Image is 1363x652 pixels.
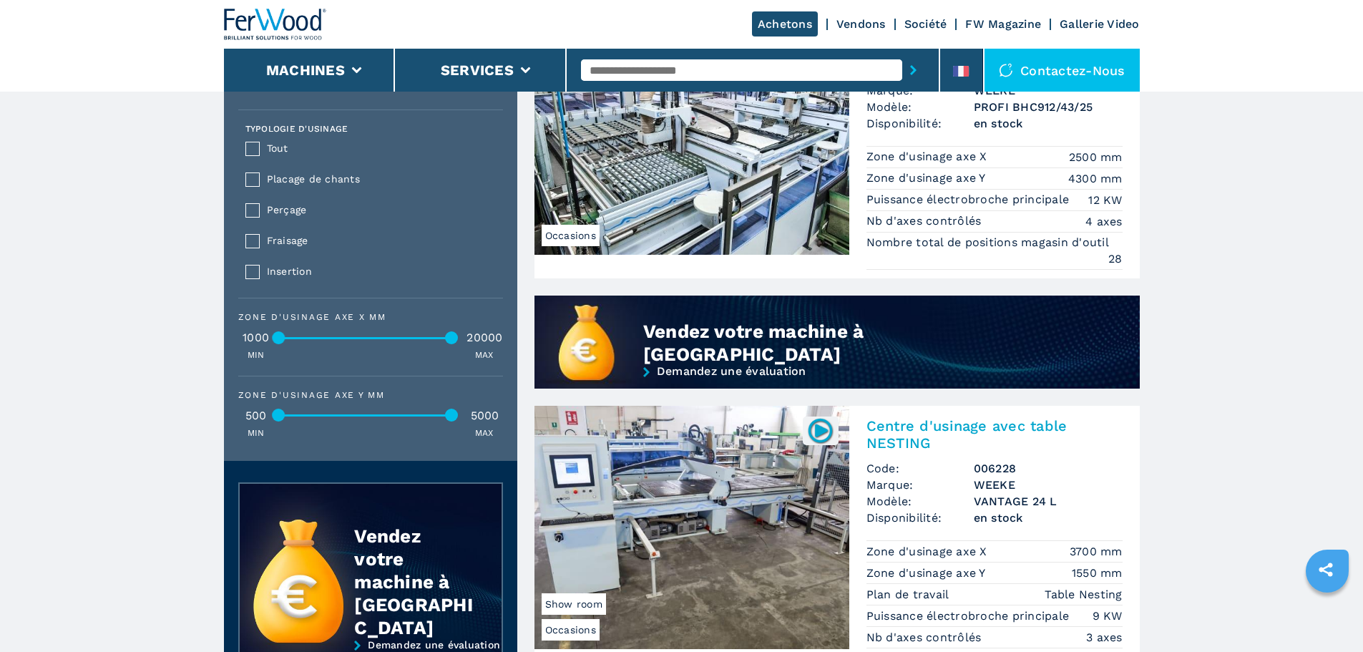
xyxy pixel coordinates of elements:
[267,171,494,188] span: Placage de chants
[866,192,1073,208] p: Puissance électrobroche principale
[1085,213,1123,230] em: 4 axes
[866,510,974,526] span: Disponibilité:
[866,235,1113,250] p: Nombre total de positions magasin d'outil
[267,140,494,157] span: Tout
[238,332,274,344] div: 1000
[866,115,974,132] span: Disponibilité:
[534,11,1140,278] a: Centre d'usinage avec table NESTING WEEKE PROFI BHC912/43/25Occasions005947Centre d'usinage avec ...
[238,313,503,321] div: Zone d'usinage axe X mm
[1093,608,1123,624] em: 9 KW
[248,427,265,439] p: MIN
[836,17,886,31] a: Vendons
[266,62,345,79] button: Machines
[441,62,514,79] button: Services
[475,349,494,361] p: MAX
[1086,629,1123,646] em: 3 axes
[542,225,600,246] span: Occasions
[752,11,818,37] a: Achetons
[1302,588,1352,641] iframe: Chat
[467,410,503,422] div: 5000
[542,593,606,615] span: Show room
[1069,149,1123,165] em: 2500 mm
[354,525,473,639] div: Vendez votre machine à [GEOGRAPHIC_DATA]
[866,149,991,165] p: Zone d'usinage axe X
[985,49,1140,92] div: Contactez-nous
[534,366,1140,414] a: Demandez une évaluation
[248,349,265,361] p: MIN
[974,115,1123,132] span: en stock
[475,427,494,439] p: MAX
[866,544,991,560] p: Zone d'usinage axe X
[224,9,327,40] img: Ferwood
[238,391,503,399] div: Zone d'usinage axe Y mm
[238,410,274,422] div: 500
[974,493,1123,510] h3: VANTAGE 24 L
[1308,552,1344,588] a: sharethis
[866,608,1073,624] p: Puissance électrobroche principale
[974,460,1123,477] h3: 006228
[1072,565,1123,581] em: 1550 mm
[1068,170,1123,187] em: 4300 mm
[866,460,974,477] span: Code:
[643,320,1040,366] div: Vendez votre machine à [GEOGRAPHIC_DATA]
[245,125,348,133] label: Typologie d'usinage
[866,417,1123,452] h2: Centre d'usinage avec table NESTING
[1108,250,1123,267] em: 28
[1045,586,1122,603] em: Table Nesting
[866,565,990,581] p: Zone d'usinage axe Y
[806,417,834,444] img: 006228
[466,332,502,344] div: 20000
[267,233,494,249] span: Fraisage
[974,477,1123,493] h3: WEEKE
[866,477,974,493] span: Marque:
[866,99,974,115] span: Modèle:
[267,202,494,218] span: Perçage
[1070,543,1123,560] em: 3700 mm
[542,619,600,641] span: Occasions
[1060,17,1140,31] a: Gallerie Video
[965,17,1041,31] a: FW Magazine
[267,263,494,280] span: Insertion
[999,63,1013,77] img: Contactez-nous
[866,493,974,510] span: Modèle:
[974,510,1123,526] span: en stock
[866,630,985,646] p: Nb d'axes contrôlés
[904,17,947,31] a: Société
[866,170,990,186] p: Zone d'usinage axe Y
[534,406,849,649] img: Centre d'usinage avec table NESTING WEEKE VANTAGE 24 L
[866,213,985,229] p: Nb d'axes contrôlés
[1088,192,1122,208] em: 12 KW
[974,99,1123,115] h3: PROFI BHC912/43/25
[534,11,849,255] img: Centre d'usinage avec table NESTING WEEKE PROFI BHC912/43/25
[866,587,953,603] p: Plan de travail
[902,54,924,87] button: submit-button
